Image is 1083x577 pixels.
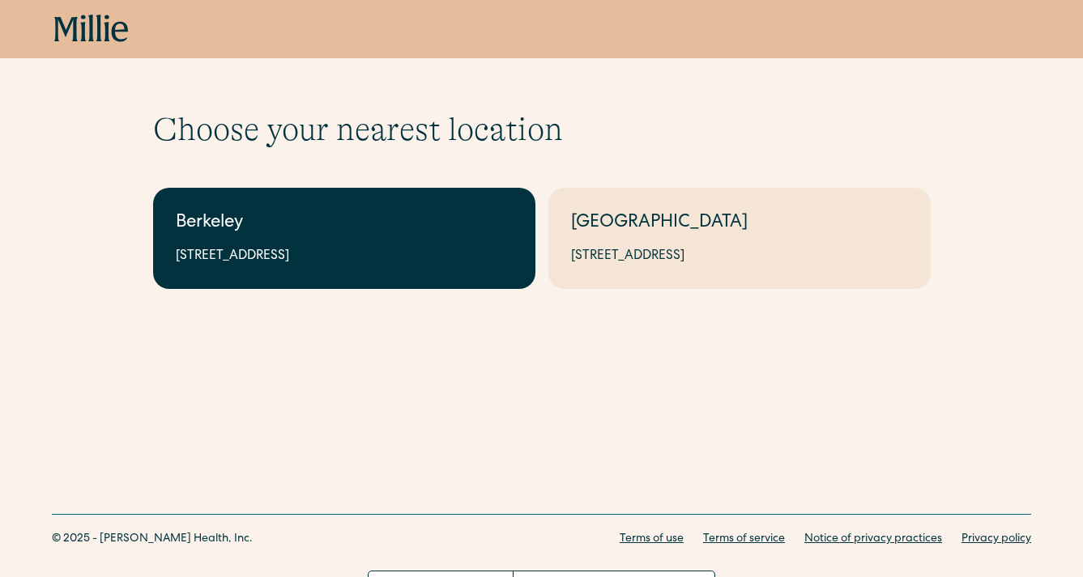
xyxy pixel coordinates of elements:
a: Notice of privacy practices [804,531,942,548]
div: [STREET_ADDRESS] [571,247,908,266]
div: [GEOGRAPHIC_DATA] [571,210,908,237]
a: Terms of service [703,531,785,548]
a: [GEOGRAPHIC_DATA][STREET_ADDRESS] [548,188,931,289]
div: Berkeley [176,210,513,237]
a: Berkeley[STREET_ADDRESS] [153,188,535,289]
div: [STREET_ADDRESS] [176,247,513,266]
h1: Choose your nearest location [153,110,931,149]
a: Terms of use [620,531,684,548]
a: Privacy policy [961,531,1031,548]
a: home [54,15,129,44]
div: © 2025 - [PERSON_NAME] Health, Inc. [52,531,253,548]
